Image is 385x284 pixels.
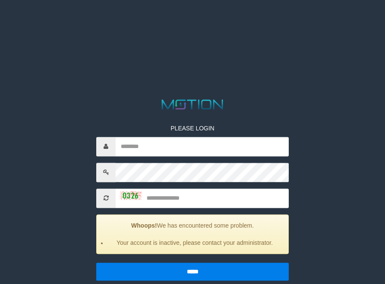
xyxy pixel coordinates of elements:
[131,222,157,229] strong: Whoops!
[107,238,282,247] li: Your account is inactive, please contact your administrator.
[96,214,289,254] div: We has encountered some problem.
[96,124,289,133] p: PLEASE LOGIN
[159,98,226,111] img: MOTION_logo.png
[120,191,141,200] img: captcha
